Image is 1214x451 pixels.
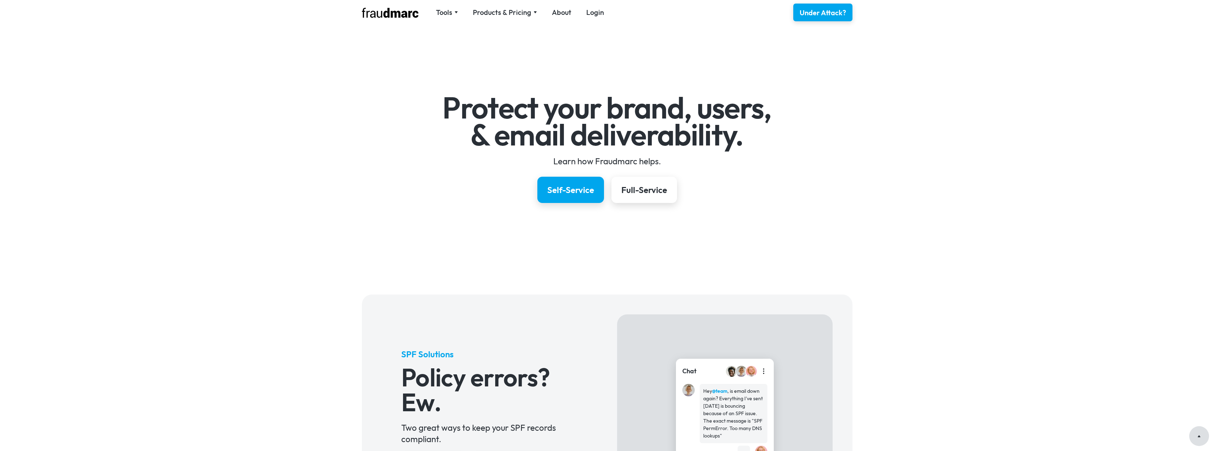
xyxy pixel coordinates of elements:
a: About [552,7,571,17]
div: Full-Service [621,184,667,196]
div: Under Attack? [800,8,846,18]
a: Full-Service [611,177,677,203]
div: Self-Service [547,184,594,196]
h1: Protect your brand, users, & email deliverability. [401,94,813,148]
h5: SPF Solutions [401,348,577,360]
a: Login [586,7,604,17]
div: Tools [436,7,452,17]
strong: @team [712,388,727,394]
div: Hey , is email down again? Everything I've sent [DATE] is bouncing because of an SPF issue. The e... [703,387,764,440]
div: Two great ways to keep your SPF records compliant. [401,422,577,445]
a: Under Attack? [793,4,852,21]
div: Chat [682,367,696,376]
div: Learn how Fraudmarc helps. [401,155,813,167]
div: Products & Pricing [473,7,531,17]
h3: Policy errors? Ew. [401,365,577,414]
a: Self-Service [537,177,604,203]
